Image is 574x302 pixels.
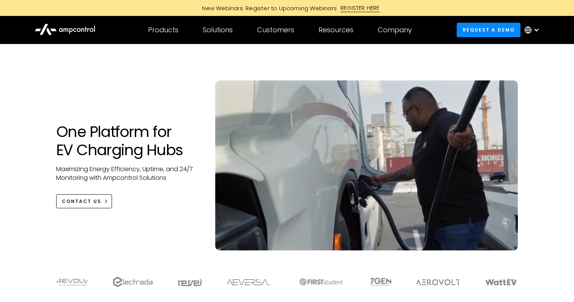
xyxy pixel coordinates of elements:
[113,277,153,287] img: electrada logo
[62,198,101,205] div: CONTACT US
[257,26,294,34] div: Customers
[56,194,112,208] a: CONTACT US
[319,26,353,34] div: Resources
[56,165,200,182] p: Maximizing Energy Efficiency, Uptime, and 24/7 Monitoring with Ampcontrol Solutions
[457,23,520,37] a: Request a demo
[203,26,233,34] div: Solutions
[485,279,517,285] img: WattEV logo
[378,26,412,34] div: Company
[194,4,341,12] div: New Webinars: Register to Upcoming Webinars
[56,123,200,159] h1: One Platform for EV Charging Hubs
[148,26,178,34] div: Products
[416,279,461,285] img: Aerovolt Logo
[116,4,458,12] a: New Webinars: Register to Upcoming WebinarsREGISTER HERE
[341,4,380,12] div: REGISTER HERE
